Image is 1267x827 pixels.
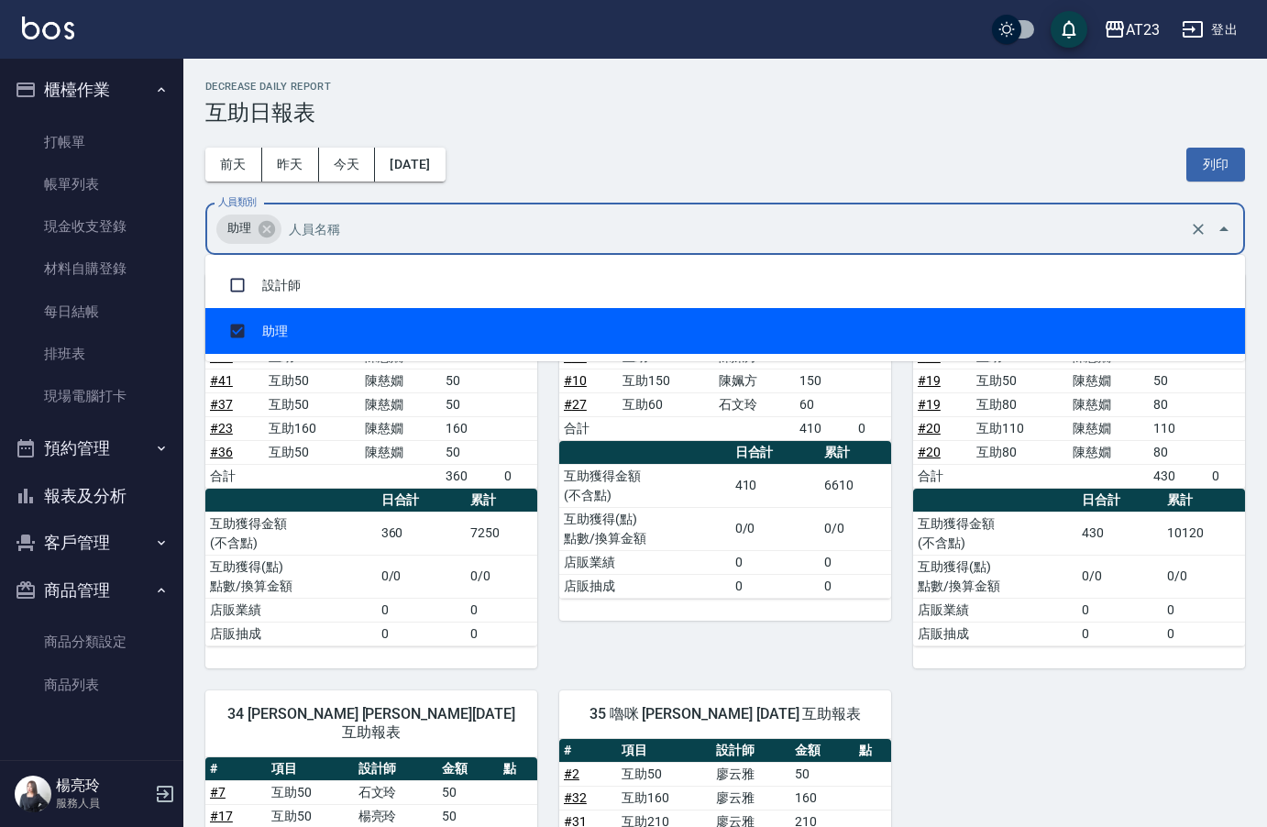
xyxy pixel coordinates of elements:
[913,622,1077,645] td: 店販抽成
[1162,489,1245,513] th: 累計
[7,425,176,472] button: 預約管理
[913,322,1245,489] table: a dense table
[466,622,537,645] td: 0
[210,785,226,799] a: #7
[267,757,354,781] th: 項目
[1051,11,1087,48] button: save
[210,373,233,388] a: #41
[564,790,587,805] a: #32
[1149,392,1207,416] td: 80
[1096,11,1167,49] button: AT23
[1149,464,1207,488] td: 430
[1149,440,1207,464] td: 80
[714,369,795,392] td: 陳姵方
[284,213,1185,245] input: 人員名稱
[56,795,149,811] p: 服務人員
[559,739,617,763] th: #
[1209,215,1239,244] button: Close
[1174,13,1245,47] button: 登出
[360,392,441,416] td: 陳慈嫺
[7,375,176,417] a: 現場電腦打卡
[1068,392,1149,416] td: 陳慈嫺
[360,369,441,392] td: 陳慈嫺
[319,148,376,182] button: 今天
[564,766,579,781] a: #2
[918,445,941,459] a: #20
[227,705,515,742] span: 34 [PERSON_NAME] [PERSON_NAME][DATE] 互助報表
[466,598,537,622] td: 0
[216,215,281,244] div: 助理
[731,441,820,465] th: 日合計
[918,421,941,436] a: #20
[559,507,731,550] td: 互助獲得(點) 點數/換算金額
[1185,216,1211,242] button: Clear
[7,519,176,567] button: 客戶管理
[972,416,1068,440] td: 互助110
[731,550,820,574] td: 0
[360,416,441,440] td: 陳慈嫺
[354,780,437,804] td: 石文玲
[437,757,499,781] th: 金額
[1162,555,1245,598] td: 0/0
[1068,416,1149,440] td: 陳慈嫺
[22,17,74,39] img: Logo
[7,621,176,663] a: 商品分類設定
[377,489,466,513] th: 日合計
[1162,622,1245,645] td: 0
[617,739,711,763] th: 項目
[354,757,437,781] th: 設計師
[7,163,176,205] a: 帳單列表
[795,416,854,440] td: 410
[617,762,711,786] td: 互助50
[795,369,854,392] td: 150
[559,574,731,598] td: 店販抽成
[731,574,820,598] td: 0
[1077,598,1162,622] td: 0
[7,664,176,706] a: 商品列表
[820,441,891,465] th: 累計
[205,757,267,781] th: #
[441,416,500,440] td: 160
[714,392,795,416] td: 石文玲
[218,195,257,209] label: 人員類別
[7,205,176,248] a: 現金收支登錄
[216,219,262,237] span: 助理
[205,598,377,622] td: 店販業績
[7,472,176,520] button: 報表及分析
[711,762,790,786] td: 廖云雅
[972,369,1068,392] td: 互助50
[1149,416,1207,440] td: 110
[205,100,1245,126] h3: 互助日報表
[7,121,176,163] a: 打帳單
[441,440,500,464] td: 50
[205,464,264,488] td: 合計
[820,464,891,507] td: 6610
[1077,512,1162,555] td: 430
[820,574,891,598] td: 0
[1149,369,1207,392] td: 50
[731,507,820,550] td: 0/0
[7,248,176,290] a: 材料自購登錄
[375,148,445,182] button: [DATE]
[1077,555,1162,598] td: 0/0
[1186,148,1245,182] button: 列印
[7,333,176,375] a: 排班表
[711,739,790,763] th: 設計師
[441,392,500,416] td: 50
[1068,440,1149,464] td: 陳慈嫺
[264,416,360,440] td: 互助160
[210,397,233,412] a: #37
[1068,369,1149,392] td: 陳慈嫺
[500,464,537,488] td: 0
[918,349,941,364] a: #34
[205,262,1245,308] li: 設計師
[913,555,1077,598] td: 互助獲得(點) 點數/換算金額
[559,441,891,599] table: a dense table
[264,440,360,464] td: 互助50
[377,622,466,645] td: 0
[564,397,587,412] a: #27
[559,322,891,441] table: a dense table
[441,464,500,488] td: 360
[790,786,854,810] td: 160
[466,489,537,513] th: 累計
